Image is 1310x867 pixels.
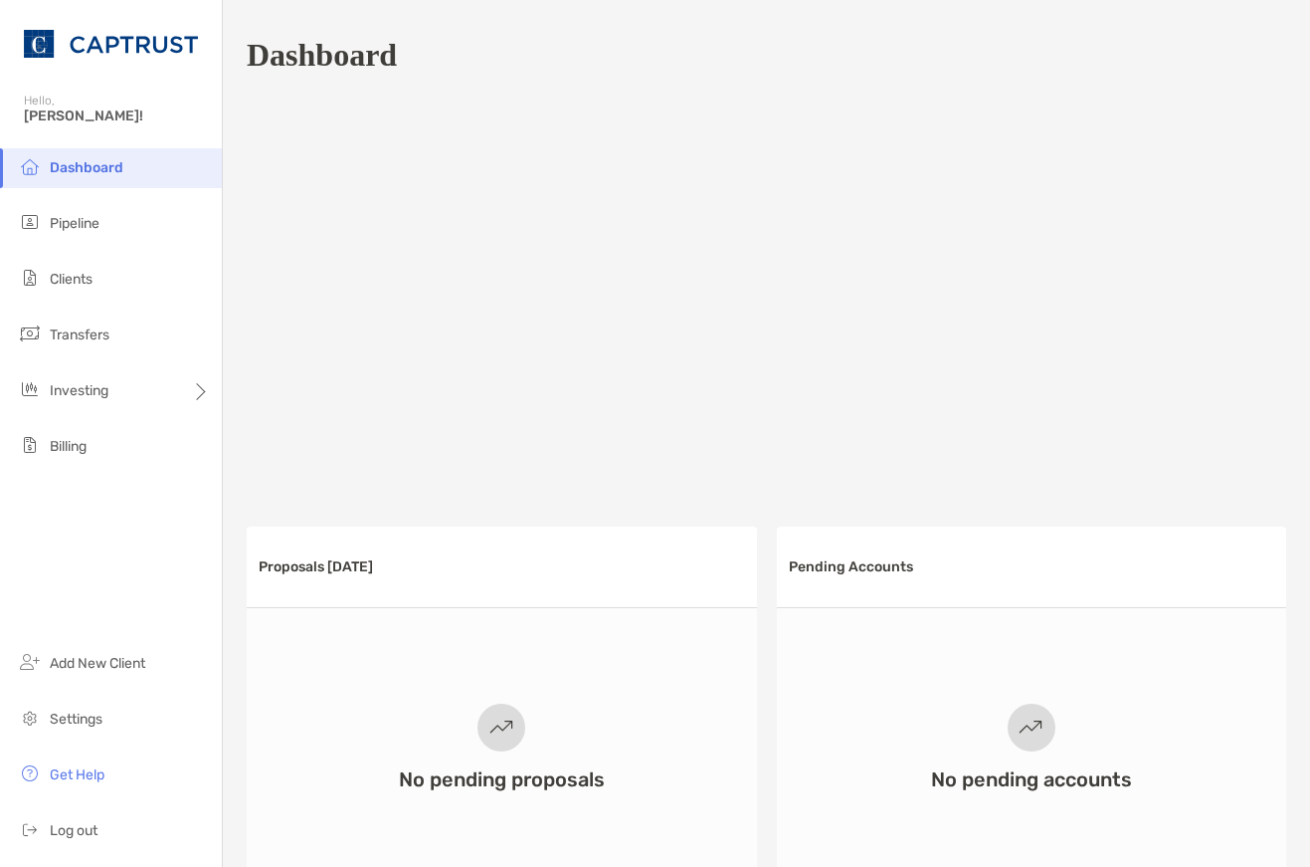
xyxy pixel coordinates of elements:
h1: Dashboard [247,37,397,74]
img: CAPTRUST Logo [24,8,198,80]
h3: Pending Accounts [789,558,913,575]
span: Transfers [50,326,109,343]
span: Add New Client [50,655,145,672]
span: Settings [50,711,102,728]
h3: Proposals [DATE] [259,558,373,575]
img: logout icon [18,817,42,841]
h3: No pending proposals [399,767,605,791]
span: Dashboard [50,159,123,176]
img: get-help icon [18,761,42,785]
img: transfers icon [18,322,42,345]
img: clients icon [18,266,42,290]
img: pipeline icon [18,210,42,234]
span: Billing [50,438,87,455]
span: Log out [50,822,97,839]
img: investing icon [18,377,42,401]
img: dashboard icon [18,154,42,178]
span: Get Help [50,766,104,783]
span: Investing [50,382,108,399]
img: billing icon [18,433,42,457]
img: settings icon [18,706,42,730]
span: Clients [50,271,93,288]
img: add_new_client icon [18,650,42,674]
span: Pipeline [50,215,99,232]
h3: No pending accounts [931,767,1132,791]
span: [PERSON_NAME]! [24,108,210,124]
